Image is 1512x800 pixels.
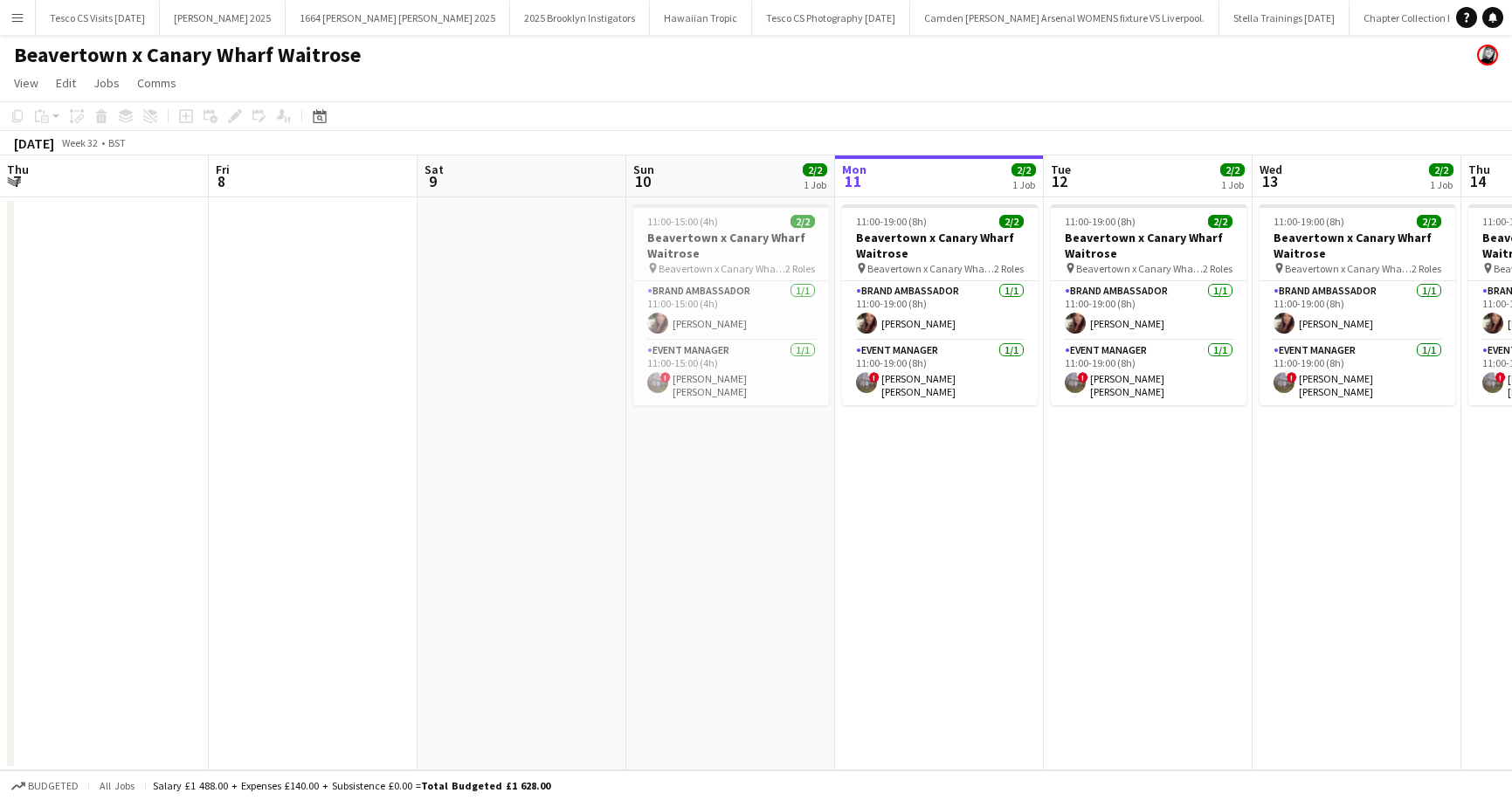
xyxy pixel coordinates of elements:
[1287,372,1297,383] span: !
[752,1,910,35] button: Tesco CS Photography [DATE]
[1203,262,1232,275] span: 2 Roles
[633,230,829,261] h3: Beavertown x Canary Wharf Waitrose
[1012,178,1035,191] div: 1 Job
[1048,171,1071,191] span: 12
[633,281,829,341] app-card-role: Brand Ambassador1/111:00-15:00 (4h)[PERSON_NAME]
[1466,171,1490,191] span: 14
[153,779,550,792] div: Salary £1 488.00 + Expenses £140.00 + Subsistence £0.00 =
[1051,162,1071,177] span: Tue
[510,1,650,35] button: 2025 Brooklyn Instigators
[842,162,866,177] span: Mon
[791,215,815,228] span: 2/2
[1477,45,1498,66] app-user-avatar: Janeann Ferguson
[1051,281,1246,341] app-card-role: Brand Ambassador1/111:00-19:00 (8h)[PERSON_NAME]
[842,230,1038,261] h3: Beavertown x Canary Wharf Waitrose
[999,215,1024,228] span: 2/2
[1260,341,1455,405] app-card-role: Event Manager1/111:00-19:00 (8h)![PERSON_NAME] [PERSON_NAME]
[1219,1,1350,35] button: Stella Trainings [DATE]
[14,75,38,91] span: View
[1208,215,1232,228] span: 2/2
[58,136,101,149] span: Week 32
[867,262,994,275] span: Beavertown x Canary Wharf Waitrose
[7,162,29,177] span: Thu
[1274,215,1344,228] span: 11:00-19:00 (8h)
[1495,372,1506,383] span: !
[1221,178,1244,191] div: 1 Job
[1076,262,1203,275] span: Beavertown x Canary Wharf Waitrose
[842,281,1038,341] app-card-role: Brand Ambassador1/111:00-19:00 (8h)[PERSON_NAME]
[49,72,83,94] a: Edit
[842,204,1038,405] app-job-card: 11:00-19:00 (8h)2/2Beavertown x Canary Wharf Waitrose Beavertown x Canary Wharf Waitrose2 RolesBr...
[839,171,866,191] span: 11
[422,171,444,191] span: 9
[216,162,230,177] span: Fri
[86,72,127,94] a: Jobs
[1260,204,1455,405] app-job-card: 11:00-19:00 (8h)2/2Beavertown x Canary Wharf Waitrose Beavertown x Canary Wharf Waitrose2 RolesBr...
[650,1,752,35] button: Hawaiian Tropic
[1417,215,1441,228] span: 2/2
[633,341,829,405] app-card-role: Event Manager1/111:00-15:00 (4h)![PERSON_NAME] [PERSON_NAME]
[1260,281,1455,341] app-card-role: Brand Ambassador1/111:00-19:00 (8h)[PERSON_NAME]
[14,134,54,152] div: [DATE]
[1260,162,1282,177] span: Wed
[1078,372,1088,383] span: !
[1051,204,1246,405] app-job-card: 11:00-19:00 (8h)2/2Beavertown x Canary Wharf Waitrose Beavertown x Canary Wharf Waitrose2 RolesBr...
[910,1,1219,35] button: Camden [PERSON_NAME] Arsenal WOMENS fixture VS Liverpool.
[1412,262,1441,275] span: 2 Roles
[213,171,230,191] span: 8
[631,171,654,191] span: 10
[994,262,1024,275] span: 2 Roles
[842,341,1038,405] app-card-role: Event Manager1/111:00-19:00 (8h)![PERSON_NAME] [PERSON_NAME]
[1430,178,1453,191] div: 1 Job
[869,372,880,383] span: !
[803,163,827,176] span: 2/2
[96,779,138,792] span: All jobs
[856,215,927,228] span: 11:00-19:00 (8h)
[1220,163,1245,176] span: 2/2
[804,178,826,191] div: 1 Job
[14,42,361,68] h1: Beavertown x Canary Wharf Waitrose
[1285,262,1412,275] span: Beavertown x Canary Wharf Waitrose
[785,262,815,275] span: 2 Roles
[1051,230,1246,261] h3: Beavertown x Canary Wharf Waitrose
[130,72,183,94] a: Comms
[1429,163,1453,176] span: 2/2
[93,75,120,91] span: Jobs
[36,1,160,35] button: Tesco CS Visits [DATE]
[647,215,718,228] span: 11:00-15:00 (4h)
[425,162,444,177] span: Sat
[1065,215,1136,228] span: 11:00-19:00 (8h)
[28,780,79,792] span: Budgeted
[160,1,286,35] button: [PERSON_NAME] 2025
[4,171,29,191] span: 7
[1257,171,1282,191] span: 13
[421,779,550,792] span: Total Budgeted £1 628.00
[659,262,785,275] span: Beavertown x Canary Wharf Waitrose
[9,776,81,796] button: Budgeted
[633,204,829,405] app-job-card: 11:00-15:00 (4h)2/2Beavertown x Canary Wharf Waitrose Beavertown x Canary Wharf Waitrose2 RolesBr...
[1468,162,1490,177] span: Thu
[286,1,510,35] button: 1664 [PERSON_NAME] [PERSON_NAME] 2025
[1260,230,1455,261] h3: Beavertown x Canary Wharf Waitrose
[1051,341,1246,405] app-card-role: Event Manager1/111:00-19:00 (8h)![PERSON_NAME] [PERSON_NAME]
[1011,163,1036,176] span: 2/2
[108,136,126,149] div: BST
[633,162,654,177] span: Sun
[56,75,76,91] span: Edit
[7,72,45,94] a: View
[137,75,176,91] span: Comms
[660,372,671,383] span: !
